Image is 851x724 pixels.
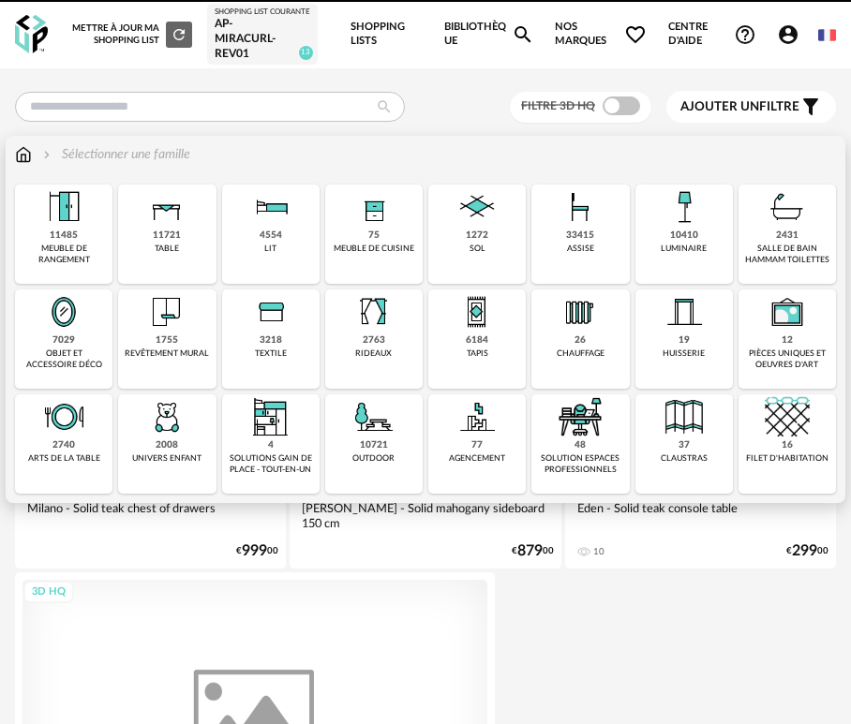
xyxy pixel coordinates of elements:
[663,348,705,359] div: huisserie
[248,394,293,439] img: ToutEnUn.png
[334,244,414,254] div: meuble de cuisine
[215,7,310,17] div: Shopping List courante
[228,453,314,475] div: solutions gain de place - tout-en-un
[52,334,75,347] div: 7029
[39,145,54,164] img: svg+xml;base64,PHN2ZyB3aWR0aD0iMTYiIGhlaWdodD0iMTYiIHZpZXdCb3g9IjAgMCAxNiAxNiIgZmlsbD0ibm9uZSIgeG...
[248,289,293,334] img: Textile.png
[363,334,385,347] div: 2763
[260,334,282,347] div: 3218
[470,244,485,254] div: sol
[517,545,543,557] span: 879
[746,453,829,464] div: filet d'habitation
[557,348,605,359] div: chauffage
[818,26,836,44] img: fr
[521,100,595,111] span: Filtre 3D HQ
[41,185,86,229] img: Meuble%20de%20rangement.png
[299,46,313,60] span: 13
[21,348,107,370] div: objet et accessoire déco
[144,394,189,439] img: UniversEnfant.png
[455,185,500,229] img: Sol.png
[360,439,388,451] div: 10721
[776,229,799,242] div: 2431
[368,229,380,242] div: 75
[680,100,759,113] span: Ajouter un
[744,244,830,265] div: salle de bain hammam toilettes
[777,23,799,46] span: Account Circle icon
[355,348,392,359] div: rideaux
[558,185,603,229] img: Assise.png
[15,15,48,53] img: OXP
[455,394,500,439] img: Agencement.png
[575,334,586,347] div: 26
[467,348,488,359] div: tapis
[125,348,209,359] div: revêtement mural
[215,17,310,61] div: AP-Miracurl- REV01
[799,96,822,118] span: Filter icon
[466,229,488,242] div: 1272
[41,289,86,334] img: Miroir.png
[624,23,647,46] span: Heart Outline icon
[558,289,603,334] img: Radiateur.png
[132,453,202,464] div: univers enfant
[666,91,836,123] button: Ajouter unfiltre Filter icon
[765,185,810,229] img: Salle%20de%20bain.png
[144,289,189,334] img: Papier%20peint.png
[352,453,395,464] div: outdoor
[236,545,278,557] div: € 00
[782,334,793,347] div: 12
[455,289,500,334] img: Tapis.png
[734,23,756,46] span: Help Circle Outline icon
[449,453,505,464] div: agencement
[242,545,267,557] span: 999
[575,439,586,451] div: 48
[156,439,178,451] div: 2008
[264,244,276,254] div: lit
[144,185,189,229] img: Table.png
[28,453,100,464] div: arts de la table
[512,545,554,557] div: € 00
[15,145,32,164] img: svg+xml;base64,PHN2ZyB3aWR0aD0iMTYiIGhlaWdodD0iMTciIHZpZXdCb3g9IjAgMCAxNiAxNyIgZmlsbD0ibm9uZSIgeG...
[662,185,707,229] img: Luminaire.png
[72,22,192,48] div: Mettre à jour ma Shopping List
[23,581,74,604] div: 3D HQ
[765,394,810,439] img: filet.png
[155,244,179,254] div: table
[466,334,488,347] div: 6184
[351,289,396,334] img: Rideaux.png
[215,7,310,61] a: Shopping List courante AP-Miracurl- REV01 13
[668,21,756,48] span: Centre d'aideHelp Circle Outline icon
[156,334,178,347] div: 1755
[351,185,396,229] img: Rangement.png
[297,496,553,534] div: [PERSON_NAME] - Solid mahogany sideboard 150 cm
[248,185,293,229] img: Literie.png
[744,348,830,370] div: pièces uniques et oeuvres d'art
[792,545,817,557] span: 299
[662,289,707,334] img: Huiserie.png
[566,229,594,242] div: 33415
[558,394,603,439] img: espace-de-travail.png
[22,496,278,534] div: Milano - Solid teak chest of drawers
[41,394,86,439] img: ArtTable.png
[260,229,282,242] div: 4554
[471,439,483,451] div: 77
[512,23,534,46] span: Magnify icon
[268,439,274,451] div: 4
[351,394,396,439] img: Outdoor.png
[593,546,605,557] div: 10
[153,229,181,242] div: 11721
[21,244,107,265] div: meuble de rangement
[39,145,190,164] div: Sélectionner une famille
[661,453,708,464] div: claustras
[661,244,707,254] div: luminaire
[171,29,187,38] span: Refresh icon
[50,229,78,242] div: 11485
[567,244,594,254] div: assise
[765,289,810,334] img: UniqueOeuvre.png
[777,23,808,46] span: Account Circle icon
[680,99,799,115] span: filtre
[255,348,287,359] div: textile
[670,229,698,242] div: 10410
[679,334,690,347] div: 19
[782,439,793,451] div: 16
[537,453,623,475] div: solution espaces professionnels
